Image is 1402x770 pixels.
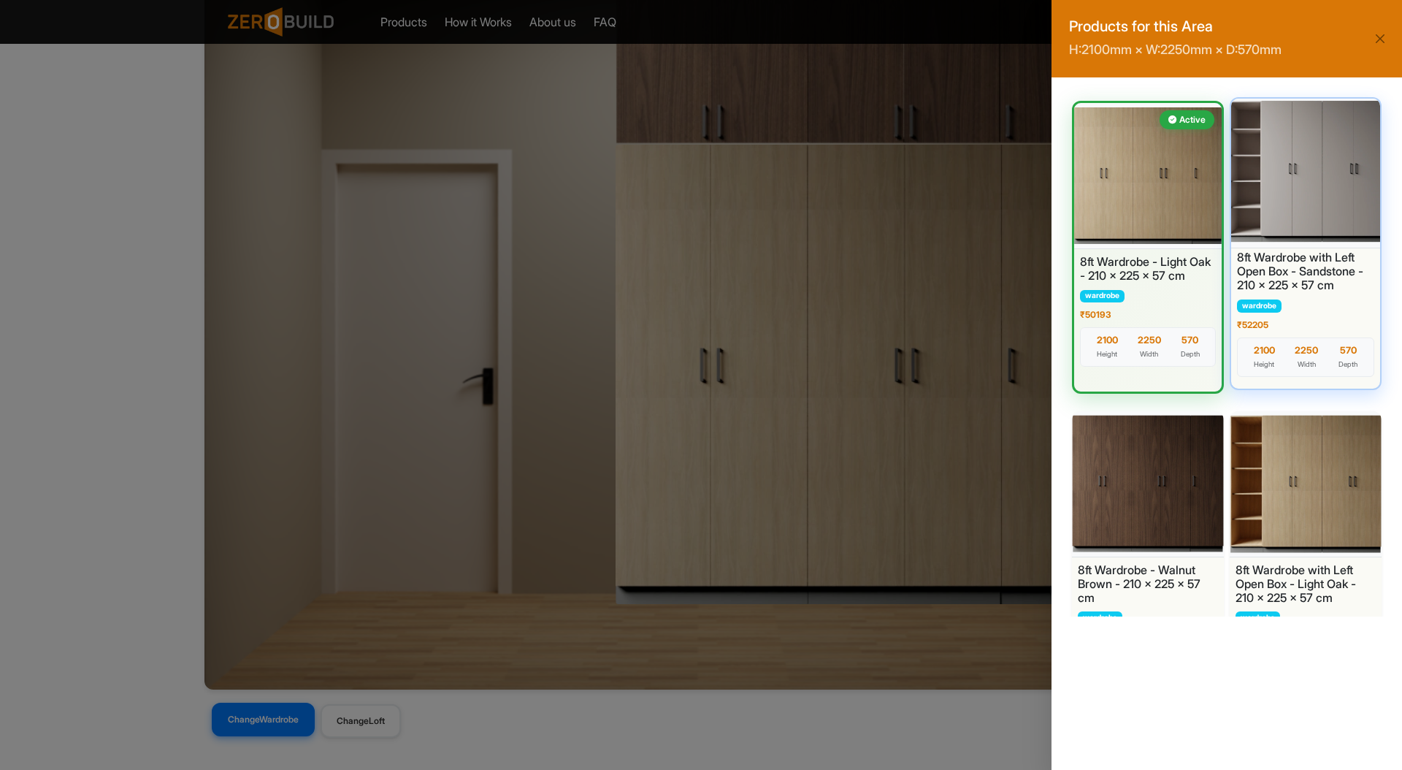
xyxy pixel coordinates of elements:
span: wardrobe [1237,300,1282,313]
span: wardrobe [1078,611,1122,625]
h6: 8ft Wardrobe with Left Open Box - Sandstone - 210 x 225 x 57 cm [1237,251,1374,293]
span: Width [1298,360,1316,368]
h5: Products for this Area [1069,18,1282,35]
div: 2100 [1254,344,1275,357]
span: Active [1179,113,1206,126]
span: Height [1254,360,1274,368]
div: 2250 [1138,334,1161,347]
h6: 8ft Wardrobe - Walnut Brown - 210 x 225 x 57 cm [1078,563,1218,606]
small: H: 2100 mm × W: 2250 mm × D: 570 mm [1069,42,1282,57]
span: ₹ 50193 [1080,309,1111,320]
span: ₹ 52205 [1237,319,1268,330]
span: wardrobe [1236,611,1280,625]
span: Height [1097,350,1117,358]
span: Width [1140,350,1158,358]
button: Close [1370,28,1390,49]
div: 2250 [1295,344,1318,357]
div: 570 [1338,344,1357,357]
h6: 8ft Wardrobe with Left Open Box - Light Oak - 210 x 225 x 57 cm [1236,563,1376,606]
span: wardrobe [1080,290,1125,303]
span: Depth [1181,350,1200,358]
h6: 8ft Wardrobe - Light Oak - 210 x 225 x 57 cm [1080,255,1216,283]
span: Depth [1338,360,1357,368]
div: 570 [1181,334,1200,347]
div: 2100 [1097,334,1118,347]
